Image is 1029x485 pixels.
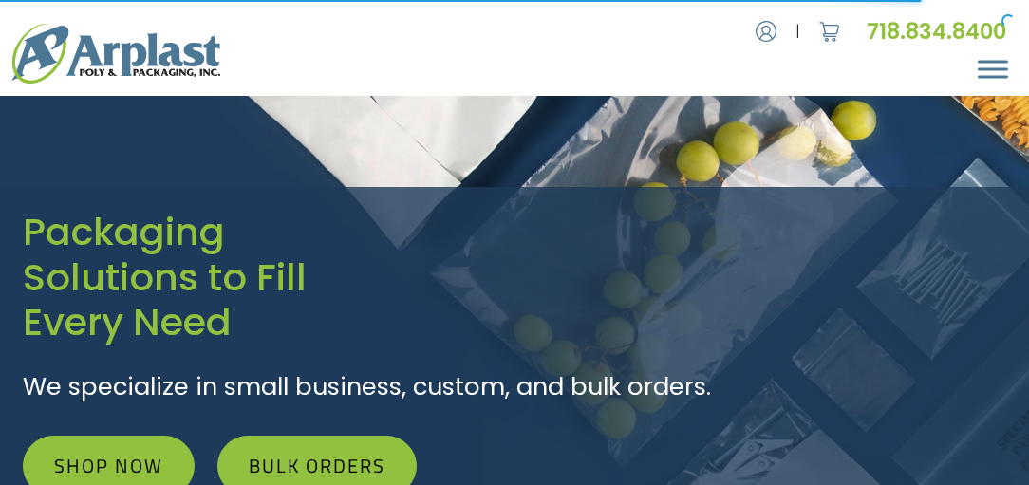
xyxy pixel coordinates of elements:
[978,60,1008,78] button: Menu
[867,16,1006,47] a: 718.834.8400
[11,24,220,84] img: logo
[23,210,1006,346] h1: Packaging Solutions to Fill Every Need
[23,369,1006,406] p: We specialize in small business, custom, and bulk orders.
[795,20,800,43] span: |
